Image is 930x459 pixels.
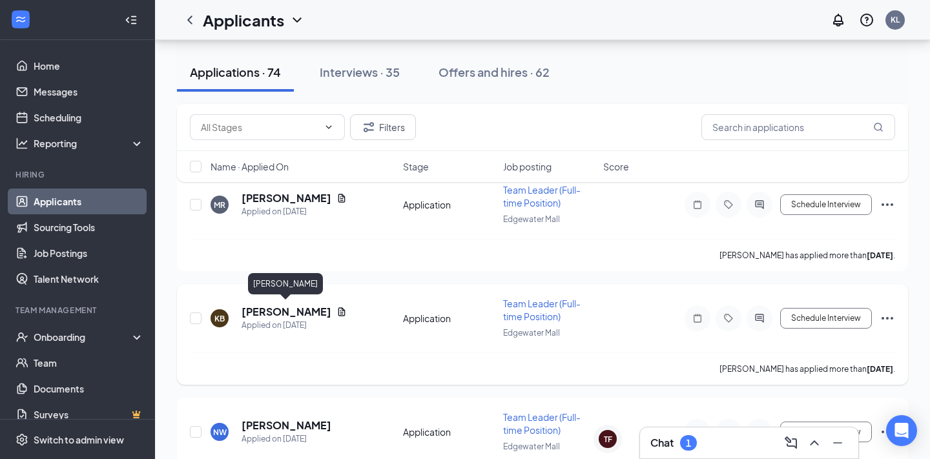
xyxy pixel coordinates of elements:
input: Search in applications [701,114,895,140]
button: ComposeMessage [781,433,801,453]
svg: ChevronLeft [182,12,198,28]
span: Edgewater Mall [503,328,560,338]
div: MR [214,199,225,210]
h5: [PERSON_NAME] [242,305,331,319]
a: Talent Network [34,266,144,292]
div: Offers and hires · 62 [439,64,550,80]
div: Applied on [DATE] [242,205,347,218]
div: Application [403,198,495,211]
svg: ComposeMessage [783,435,799,451]
span: Team Leader (Full-time Position) [503,411,581,436]
div: Reporting [34,137,145,150]
div: Applied on [DATE] [242,433,331,445]
svg: Ellipses [880,197,895,212]
a: Sourcing Tools [34,214,144,240]
svg: QuestionInfo [859,12,874,28]
svg: ChevronUp [807,435,822,451]
svg: Filter [361,119,377,135]
p: [PERSON_NAME] has applied more than . [719,363,895,374]
div: Onboarding [34,331,133,343]
button: ChevronUp [804,433,825,453]
div: Open Intercom Messenger [886,415,917,446]
button: Schedule Interview [780,422,872,442]
div: NW [213,427,227,438]
a: Documents [34,376,144,402]
div: Team Management [15,305,141,316]
div: Interviews · 35 [320,64,400,80]
svg: Ellipses [880,311,895,326]
div: 1 [686,438,691,449]
div: KB [214,313,225,324]
a: Messages [34,79,144,105]
svg: MagnifyingGlass [873,122,883,132]
span: Team Leader (Full-time Position) [503,298,581,322]
svg: ActiveChat [752,199,767,210]
a: Applicants [34,189,144,214]
span: Edgewater Mall [503,442,560,451]
svg: Document [336,193,347,203]
svg: Note [690,313,705,323]
a: SurveysCrown [34,402,144,427]
input: All Stages [201,120,318,134]
svg: ActiveChat [752,313,767,323]
div: Hiring [15,169,141,180]
svg: Ellipses [880,424,895,440]
div: Switch to admin view [34,433,124,446]
div: [PERSON_NAME] [248,273,323,294]
div: Application [403,425,495,438]
div: Applied on [DATE] [242,319,347,332]
svg: Document [336,307,347,317]
svg: Collapse [125,14,138,26]
h5: [PERSON_NAME] [242,191,331,205]
svg: Minimize [830,435,845,451]
span: Stage [403,160,429,173]
b: [DATE] [867,364,893,374]
button: Schedule Interview [780,194,872,215]
button: Minimize [827,433,848,453]
svg: WorkstreamLogo [14,13,27,26]
div: KL [891,14,900,25]
svg: Tag [721,313,736,323]
div: TF [604,434,612,445]
h5: [PERSON_NAME] [242,418,331,433]
svg: ChevronDown [324,122,334,132]
span: Score [603,160,629,173]
button: Schedule Interview [780,308,872,329]
a: Scheduling [34,105,144,130]
a: Team [34,350,144,376]
a: Job Postings [34,240,144,266]
div: Applications · 74 [190,64,281,80]
svg: ChevronDown [289,12,305,28]
div: Application [403,312,495,325]
h3: Chat [650,436,674,450]
svg: UserCheck [15,331,28,343]
p: [PERSON_NAME] has applied more than . [719,250,895,261]
button: Filter Filters [350,114,416,140]
span: Name · Applied On [211,160,289,173]
span: Job posting [503,160,552,173]
span: Edgewater Mall [503,214,560,224]
a: Home [34,53,144,79]
svg: Notifications [831,12,846,28]
b: [DATE] [867,250,893,260]
svg: Note [690,199,705,210]
h1: Applicants [203,9,284,31]
svg: Analysis [15,137,28,150]
svg: Tag [721,199,736,210]
svg: Settings [15,433,28,446]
